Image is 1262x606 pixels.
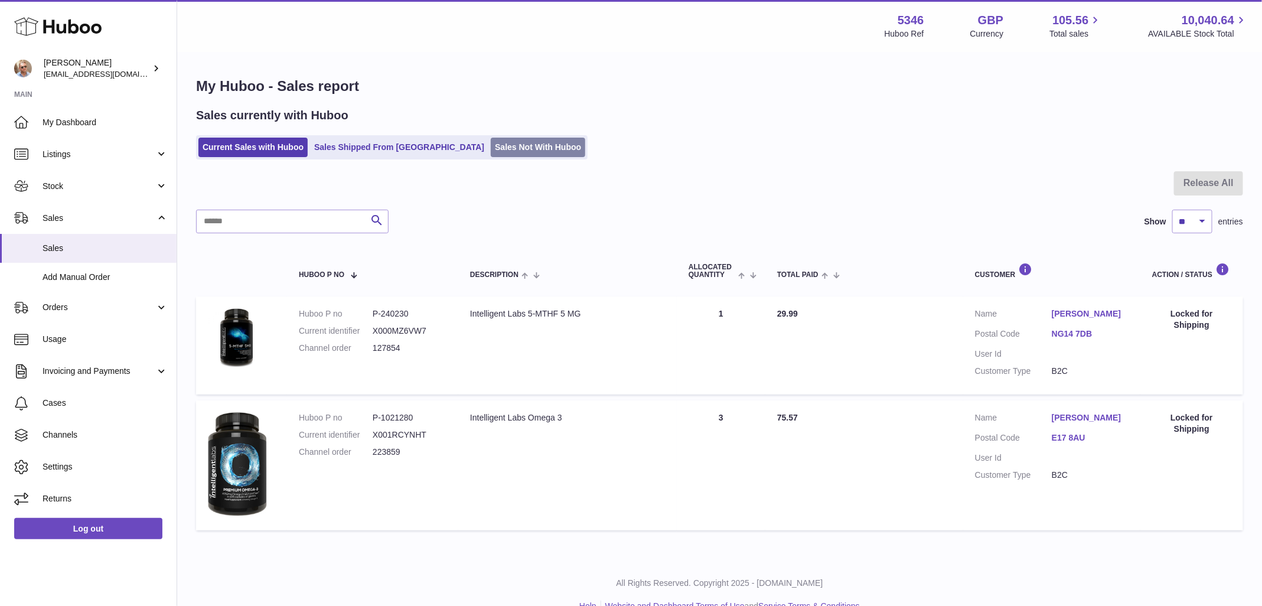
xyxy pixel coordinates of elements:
a: Sales Shipped From [GEOGRAPHIC_DATA] [310,138,488,157]
span: Total sales [1049,28,1102,40]
a: Log out [14,518,162,539]
div: Currency [970,28,1004,40]
span: 75.57 [777,413,798,422]
span: Description [470,271,519,279]
a: 10,040.64 AVAILABLE Stock Total [1148,12,1248,40]
dt: Postal Code [975,328,1052,343]
dt: User Id [975,452,1052,464]
span: Invoicing and Payments [43,366,155,377]
a: NG14 7DB [1052,328,1129,340]
div: Intelligent Labs Omega 3 [470,412,665,423]
dt: Current identifier [299,429,373,441]
dt: User Id [975,348,1052,360]
div: Action / Status [1152,263,1231,279]
td: 3 [677,400,765,531]
a: Sales Not With Huboo [491,138,585,157]
h2: Sales currently with Huboo [196,107,348,123]
dt: Huboo P no [299,412,373,423]
dd: P-240230 [373,308,446,320]
span: 10,040.64 [1182,12,1234,28]
dt: Channel order [299,343,373,354]
span: [EMAIL_ADDRESS][DOMAIN_NAME] [44,69,174,79]
strong: 5346 [898,12,924,28]
span: 105.56 [1052,12,1088,28]
dt: Name [975,412,1052,426]
span: My Dashboard [43,117,168,128]
img: 53461631414348.jpg [208,308,267,367]
strong: GBP [978,12,1003,28]
dd: 223859 [373,447,446,458]
span: Orders [43,302,155,313]
span: Usage [43,334,168,345]
dd: 127854 [373,343,446,354]
span: AVAILABLE Stock Total [1148,28,1248,40]
div: Locked for Shipping [1152,308,1231,331]
span: Cases [43,398,168,409]
div: Huboo Ref [885,28,924,40]
dd: B2C [1052,470,1129,481]
a: [PERSON_NAME] [1052,412,1129,423]
dt: Channel order [299,447,373,458]
div: Intelligent Labs 5-MTHF 5 MG [470,308,665,320]
div: Locked for Shipping [1152,412,1231,435]
span: Returns [43,493,168,504]
dt: Customer Type [975,470,1052,481]
span: entries [1218,216,1243,227]
span: Add Manual Order [43,272,168,283]
img: 1732102568.jpg [208,412,267,516]
span: Huboo P no [299,271,344,279]
span: Listings [43,149,155,160]
a: E17 8AU [1052,432,1129,444]
span: Total paid [777,271,818,279]
dt: Postal Code [975,432,1052,447]
a: 105.56 Total sales [1049,12,1102,40]
dd: X000MZ6VW7 [373,325,446,337]
dt: Customer Type [975,366,1052,377]
a: Current Sales with Huboo [198,138,308,157]
span: Sales [43,213,155,224]
img: support@radoneltd.co.uk [14,60,32,77]
td: 1 [677,297,765,395]
span: Channels [43,429,168,441]
dt: Huboo P no [299,308,373,320]
div: Customer [975,263,1129,279]
p: All Rights Reserved. Copyright 2025 - [DOMAIN_NAME] [187,578,1253,589]
label: Show [1144,216,1166,227]
a: [PERSON_NAME] [1052,308,1129,320]
dt: Name [975,308,1052,322]
span: Settings [43,461,168,473]
div: [PERSON_NAME] [44,57,150,80]
span: Stock [43,181,155,192]
span: ALLOCATED Quantity [689,263,735,279]
dd: P-1021280 [373,412,446,423]
h1: My Huboo - Sales report [196,77,1243,96]
dt: Current identifier [299,325,373,337]
span: 29.99 [777,309,798,318]
dd: B2C [1052,366,1129,377]
dd: X001RCYNHT [373,429,446,441]
span: Sales [43,243,168,254]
